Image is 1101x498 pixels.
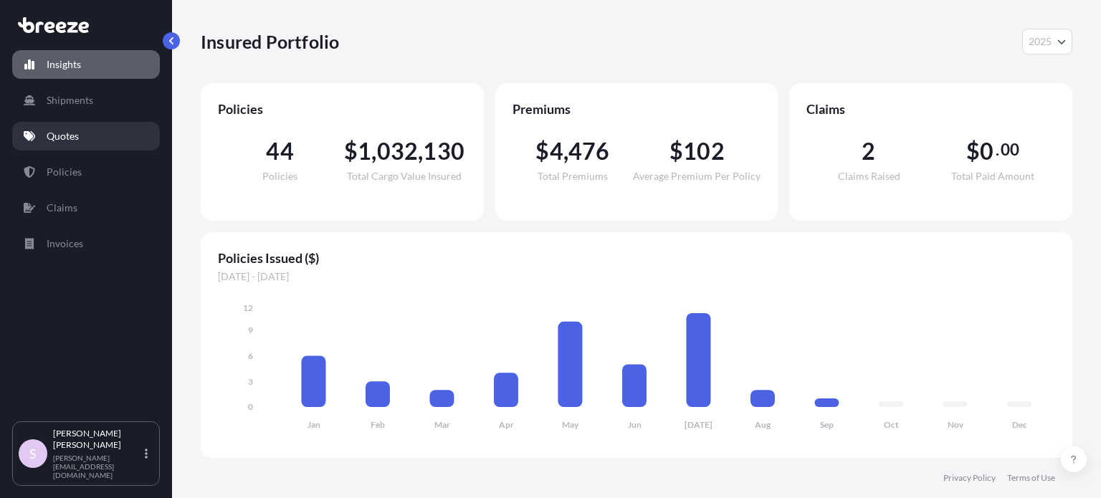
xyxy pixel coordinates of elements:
[535,140,549,163] span: $
[568,140,610,163] span: 476
[308,419,320,430] tspan: Jan
[47,201,77,215] p: Claims
[755,419,771,430] tspan: Aug
[563,140,568,163] span: ,
[243,302,253,313] tspan: 12
[344,140,358,163] span: $
[628,419,642,430] tspan: Jun
[371,419,385,430] tspan: Feb
[201,30,339,53] p: Insured Portfolio
[248,401,253,412] tspan: 0
[262,171,297,181] span: Policies
[1022,29,1072,54] button: Year Selector
[423,140,464,163] span: 130
[1012,419,1027,430] tspan: Dec
[377,140,419,163] span: 032
[633,171,761,181] span: Average Premium Per Policy
[218,269,1055,284] span: [DATE] - [DATE]
[884,419,899,430] tspan: Oct
[371,140,376,163] span: ,
[248,350,253,361] tspan: 6
[29,446,37,461] span: S
[248,325,253,335] tspan: 9
[418,140,423,163] span: ,
[53,454,142,479] p: [PERSON_NAME][EMAIL_ADDRESS][DOMAIN_NAME]
[12,122,160,150] a: Quotes
[683,140,725,163] span: 102
[434,419,450,430] tspan: Mar
[669,140,683,163] span: $
[12,50,160,79] a: Insights
[980,140,993,163] span: 0
[996,144,999,155] span: .
[53,428,142,451] p: [PERSON_NAME] [PERSON_NAME]
[538,171,608,181] span: Total Premiums
[358,140,371,163] span: 1
[12,193,160,222] a: Claims
[943,472,996,484] a: Privacy Policy
[966,140,980,163] span: $
[12,158,160,186] a: Policies
[266,140,293,163] span: 44
[862,140,875,163] span: 2
[499,419,514,430] tspan: Apr
[47,129,79,143] p: Quotes
[1029,34,1052,49] span: 2025
[550,140,563,163] span: 4
[12,229,160,258] a: Invoices
[562,419,579,430] tspan: May
[248,376,253,387] tspan: 3
[806,100,1055,118] span: Claims
[47,165,82,179] p: Policies
[948,419,964,430] tspan: Nov
[347,171,462,181] span: Total Cargo Value Insured
[820,419,834,430] tspan: Sep
[218,100,467,118] span: Policies
[12,86,160,115] a: Shipments
[47,93,93,107] p: Shipments
[1001,144,1019,155] span: 00
[951,171,1034,181] span: Total Paid Amount
[47,236,83,251] p: Invoices
[838,171,900,181] span: Claims Raised
[218,249,1055,267] span: Policies Issued ($)
[685,419,712,430] tspan: [DATE]
[513,100,761,118] span: Premiums
[1007,472,1055,484] a: Terms of Use
[47,57,81,72] p: Insights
